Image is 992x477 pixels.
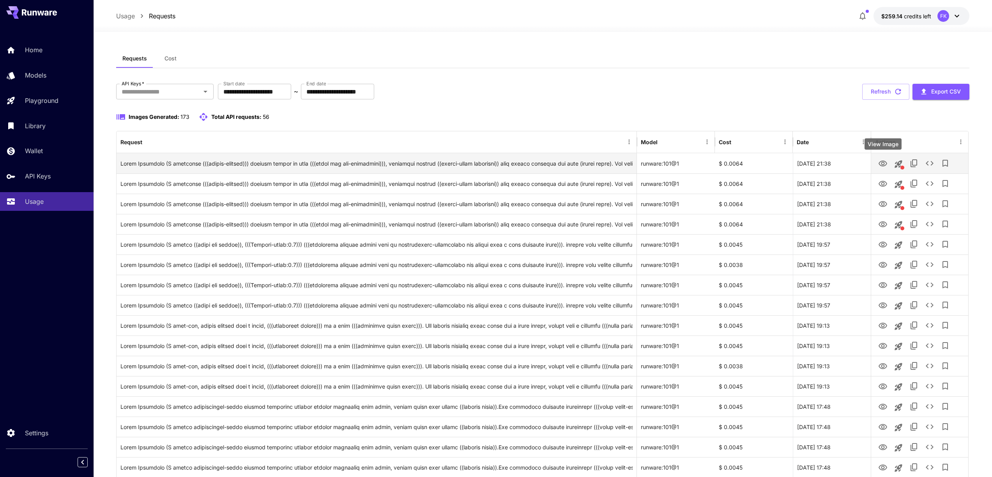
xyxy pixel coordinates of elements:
div: Date [797,139,809,145]
div: runware:101@1 [637,417,715,437]
button: Copy TaskUUID [906,419,922,435]
button: Menu [624,136,635,147]
button: Copy TaskUUID [906,216,922,232]
div: $ 0.0045 [715,336,793,356]
div: 26 Aug, 2025 17:48 [793,396,871,417]
button: View Image [875,419,891,435]
div: runware:101@1 [637,153,715,173]
button: Menu [780,136,790,147]
div: Click to copy prompt [120,417,633,437]
button: View Image [875,175,891,191]
nav: breadcrumb [116,11,175,21]
span: Requests [122,55,147,62]
button: Copy TaskUUID [906,155,922,171]
button: Copy TaskUUID [906,358,922,374]
label: End date [306,80,326,87]
span: 173 [180,113,189,120]
button: See details [922,277,937,293]
div: Click to copy prompt [120,336,633,356]
div: $ 0.0045 [715,396,793,417]
div: Click to copy prompt [120,316,633,336]
div: 26 Aug, 2025 19:57 [793,275,871,295]
div: Click to copy prompt [120,194,633,214]
div: 26 Aug, 2025 19:13 [793,376,871,396]
p: Wallet [25,146,43,155]
span: $259.14 [881,13,904,19]
p: Models [25,71,46,80]
div: runware:101@1 [637,396,715,417]
button: Copy TaskUUID [906,439,922,455]
button: Launch in playground [891,440,906,456]
div: Cost [719,139,731,145]
button: View Image [875,378,891,394]
button: Sort [143,136,154,147]
span: Total API requests: [211,113,262,120]
button: Launch in playground [891,258,906,273]
button: See details [922,459,937,475]
div: Click to copy prompt [120,376,633,396]
div: 26 Aug, 2025 19:57 [793,295,871,315]
button: View Image [875,236,891,252]
button: Launch in playground [891,460,906,476]
div: runware:101@1 [637,437,715,457]
button: Add to library [937,439,953,455]
button: View Image [875,398,891,414]
div: runware:101@1 [637,275,715,295]
button: See details [922,439,937,455]
button: This request includes a reference image. Clicking this will load all other parameters, but for pr... [891,217,906,233]
button: Add to library [937,419,953,435]
div: $ 0.0064 [715,214,793,234]
div: FK [937,10,949,22]
div: 26 Aug, 2025 19:13 [793,336,871,356]
div: Click to copy prompt [120,154,633,173]
button: Launch in playground [891,278,906,293]
button: Copy TaskUUID [906,318,922,333]
div: Request [120,139,142,145]
button: Add to library [937,318,953,333]
button: Add to library [937,297,953,313]
button: Add to library [937,338,953,353]
div: 26 Aug, 2025 17:48 [793,417,871,437]
button: Sort [810,136,820,147]
a: Usage [116,11,135,21]
button: See details [922,378,937,394]
button: Copy TaskUUID [906,196,922,212]
button: Sort [732,136,743,147]
div: runware:101@1 [637,315,715,336]
button: See details [922,399,937,414]
div: $ 0.0038 [715,254,793,275]
div: $259.1355 [881,12,931,20]
div: 26 Aug, 2025 21:38 [793,153,871,173]
div: $ 0.0045 [715,295,793,315]
div: Click to copy prompt [120,397,633,417]
button: View Image [875,439,891,455]
button: View Image [875,277,891,293]
div: $ 0.0045 [715,315,793,336]
div: $ 0.0064 [715,194,793,214]
label: API Keys [122,80,144,87]
div: View Image [865,138,902,150]
button: Menu [702,136,713,147]
button: Add to library [937,459,953,475]
div: 26 Aug, 2025 19:13 [793,356,871,376]
button: Launch in playground [891,359,906,375]
div: 26 Aug, 2025 21:38 [793,214,871,234]
button: See details [922,419,937,435]
button: See details [922,237,937,252]
span: Cost [164,55,177,62]
button: View Image [875,196,891,212]
div: $ 0.0045 [715,417,793,437]
p: Library [25,121,46,131]
button: See details [922,358,937,374]
button: Add to library [937,257,953,272]
div: Click to copy prompt [120,235,633,254]
button: View Image [875,337,891,353]
div: runware:101@1 [637,336,715,356]
button: This request includes a reference image. Clicking this will load all other parameters, but for pr... [891,156,906,172]
button: View Image [875,317,891,333]
div: 26 Aug, 2025 19:57 [793,254,871,275]
button: View Image [875,216,891,232]
button: Launch in playground [891,379,906,395]
div: runware:101@1 [637,234,715,254]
